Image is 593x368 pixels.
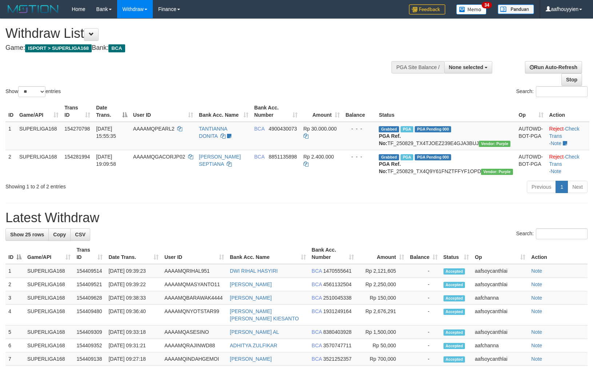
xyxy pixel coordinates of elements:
[268,154,297,160] span: Copy 8851135898 to clipboard
[162,291,227,305] td: AAAAMQBARAWAK4444
[96,154,116,167] span: [DATE] 19:09:58
[162,325,227,339] td: AAAAMQASESINO
[24,325,73,339] td: SUPERLIGA168
[106,339,162,352] td: [DATE] 09:31:21
[24,264,73,278] td: SUPERLIGA168
[64,126,90,132] span: 154270798
[162,243,227,264] th: User ID: activate to sort column ascending
[312,281,322,287] span: BCA
[254,126,264,132] span: BCA
[472,352,528,366] td: aafsoycanthlai
[303,126,337,132] span: Rp 30.000.000
[376,122,516,150] td: TF_250829_TX4TJOEZ239E4GJA3BUJ
[531,356,542,362] a: Note
[482,2,491,8] span: 34
[536,86,588,97] input: Search:
[401,154,413,160] span: Marked by aafnonsreyleab
[481,169,513,175] span: Vendor URL: https://trx4.1velocity.biz
[73,264,106,278] td: 154409514
[556,181,568,193] a: 1
[16,122,61,150] td: SUPERLIGA168
[73,278,106,291] td: 154409521
[407,278,441,291] td: -
[312,308,322,314] span: BCA
[301,101,343,122] th: Amount: activate to sort column ascending
[48,228,71,241] a: Copy
[5,26,388,41] h1: Withdraw List
[96,126,116,139] span: [DATE] 15:55:35
[5,228,49,241] a: Show 25 rows
[323,356,352,362] span: Copy 3521252357 to clipboard
[5,339,24,352] td: 6
[531,268,542,274] a: Note
[531,308,542,314] a: Note
[449,64,483,70] span: None selected
[376,101,516,122] th: Status
[443,356,465,363] span: Accepted
[323,343,352,348] span: Copy 3570747711 to clipboard
[443,343,465,349] span: Accepted
[357,325,407,339] td: Rp 1,500,000
[407,264,441,278] td: -
[549,126,564,132] a: Reject
[546,101,589,122] th: Action
[472,264,528,278] td: aafsoycanthlai
[516,101,546,122] th: Op: activate to sort column ascending
[5,4,61,15] img: MOTION_logo.png
[516,150,546,178] td: AUTOWD-BOT-PGA
[472,339,528,352] td: aafchanna
[379,133,401,146] b: PGA Ref. No:
[407,352,441,366] td: -
[549,154,580,167] a: Check Trans
[5,291,24,305] td: 3
[346,153,373,160] div: - - -
[5,86,61,97] label: Show entries
[357,278,407,291] td: Rp 2,250,000
[24,305,73,325] td: SUPERLIGA168
[391,61,444,73] div: PGA Site Balance /
[516,122,546,150] td: AUTOWD-BOT-PGA
[549,154,564,160] a: Reject
[75,232,85,237] span: CSV
[230,281,272,287] a: [PERSON_NAME]
[130,101,196,122] th: User ID: activate to sort column ascending
[479,141,510,147] span: Vendor URL: https://trx4.1velocity.biz
[568,181,588,193] a: Next
[312,356,322,362] span: BCA
[443,268,465,275] span: Accepted
[407,325,441,339] td: -
[106,243,162,264] th: Date Trans.: activate to sort column ascending
[199,126,227,139] a: TANTIANNA DONITA
[309,243,357,264] th: Bank Acc. Number: activate to sort column ascending
[5,150,16,178] td: 2
[561,73,582,86] a: Stop
[444,61,493,73] button: None selected
[230,329,279,335] a: [PERSON_NAME] AL
[5,352,24,366] td: 7
[472,305,528,325] td: aafsoycanthlai
[5,325,24,339] td: 5
[323,295,352,301] span: Copy 2510045338 to clipboard
[531,295,542,301] a: Note
[24,243,73,264] th: Game/API: activate to sort column ascending
[24,278,73,291] td: SUPERLIGA168
[5,243,24,264] th: ID: activate to sort column descending
[357,339,407,352] td: Rp 50,000
[527,181,556,193] a: Previous
[18,86,45,97] select: Showentries
[443,309,465,315] span: Accepted
[376,150,516,178] td: TF_250829_TX4Q9Y61FNZTFFYF1OPD
[64,154,90,160] span: 154281994
[346,125,373,132] div: - - -
[106,352,162,366] td: [DATE] 09:27:18
[268,126,297,132] span: Copy 4900430073 to clipboard
[550,140,561,146] a: Note
[516,228,588,239] label: Search:
[24,291,73,305] td: SUPERLIGA168
[407,305,441,325] td: -
[61,101,93,122] th: Trans ID: activate to sort column ascending
[10,232,44,237] span: Show 25 rows
[323,329,352,335] span: Copy 8380403928 to clipboard
[106,278,162,291] td: [DATE] 09:39:22
[516,86,588,97] label: Search:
